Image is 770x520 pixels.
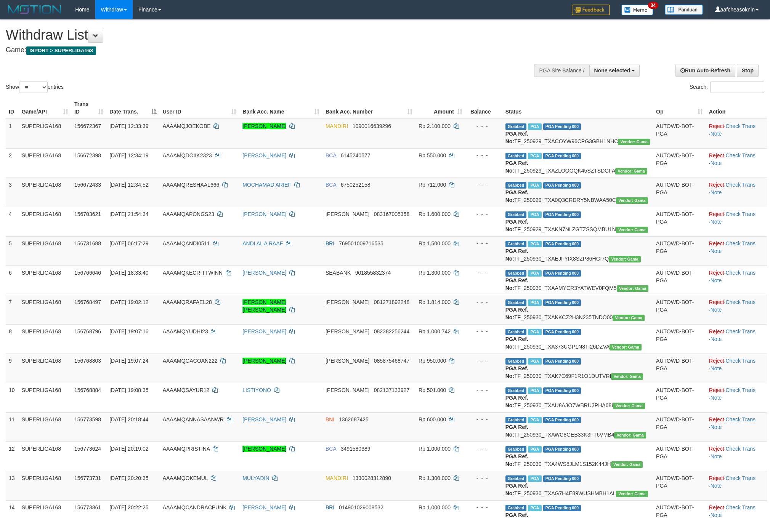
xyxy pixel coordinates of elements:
[706,412,767,442] td: · ·
[109,182,148,188] span: [DATE] 12:34:52
[505,299,527,306] span: Grabbed
[326,446,336,452] span: BCA
[419,240,451,246] span: Rp 1.500.000
[163,240,210,246] span: AAAAMQANDI0511
[468,122,499,130] div: - - -
[706,119,767,149] td: · ·
[502,119,653,149] td: TF_250929_TXACOYW96CPG3GBH1NHC
[502,442,653,471] td: TF_250930_TXA4WS8JLM1S152K44JH
[6,383,19,412] td: 10
[242,270,286,276] a: [PERSON_NAME]
[374,299,409,305] span: Copy 081271892248 to clipboard
[419,328,451,334] span: Rp 1.000.742
[505,424,528,438] b: PGA Ref. No:
[109,240,148,246] span: [DATE] 06:17:29
[505,417,527,423] span: Grabbed
[419,358,446,364] span: Rp 950.000
[725,211,756,217] a: Check Trans
[74,328,101,334] span: 156768796
[6,97,19,119] th: ID
[505,453,528,467] b: PGA Ref. No:
[468,474,499,482] div: - - -
[543,270,581,277] span: PGA Pending
[706,471,767,500] td: · ·
[648,2,658,9] span: 34
[502,236,653,266] td: TF_250930_TXAEJFYIX8SZP86HGI7Q
[6,178,19,207] td: 3
[109,446,148,452] span: [DATE] 20:19:02
[502,148,653,178] td: TF_250929_TXAZLOOOQK45SZTSDGFA
[353,475,391,481] span: Copy 1330028312890 to clipboard
[419,123,451,129] span: Rp 2.100.000
[709,270,724,276] a: Reject
[528,270,541,277] span: Marked by aafheankoy
[706,148,767,178] td: · ·
[709,387,724,393] a: Reject
[353,123,391,129] span: Copy 1090016639296 to clipboard
[109,152,148,158] span: [DATE] 12:34:19
[163,270,223,276] span: AAAAMQKECRITTWINN
[341,182,371,188] span: Copy 6750252158 to clipboard
[242,504,286,510] a: [PERSON_NAME]
[709,123,724,129] a: Reject
[163,475,208,481] span: AAAAMQOKEMUL
[528,241,541,247] span: Marked by aafromsomean
[19,82,48,93] select: Showentries
[468,240,499,247] div: - - -
[242,446,286,452] a: [PERSON_NAME]
[543,211,581,218] span: PGA Pending
[6,4,64,15] img: MOTION_logo.png
[528,358,541,365] span: Marked by aafsoumeymey
[725,123,756,129] a: Check Trans
[6,46,506,54] h4: Game:
[534,64,589,77] div: PGA Site Balance /
[711,131,722,137] a: Note
[528,182,541,189] span: Marked by aafsoycanthlai
[6,119,19,149] td: 1
[505,446,527,453] span: Grabbed
[725,328,756,334] a: Check Trans
[543,329,581,335] span: PGA Pending
[614,432,646,438] span: Vendor URL: https://trx31.1velocity.biz
[163,299,212,305] span: AAAAMQRAFAEL28
[505,395,528,408] b: PGA Ref. No:
[109,299,148,305] span: [DATE] 19:02:12
[19,442,71,471] td: SUPERLIGA168
[502,178,653,207] td: TF_250929_TXA0Q3CRDRY5NBWAA50C
[725,358,756,364] a: Check Trans
[543,387,581,394] span: PGA Pending
[163,328,208,334] span: AAAAMQYUDHI23
[725,446,756,452] a: Check Trans
[468,298,499,306] div: - - -
[709,358,724,364] a: Reject
[465,97,502,119] th: Balance
[242,123,286,129] a: [PERSON_NAME]
[711,248,722,254] a: Note
[711,336,722,342] a: Note
[616,227,648,233] span: Vendor URL: https://trx31.1velocity.biz
[711,365,722,371] a: Note
[502,207,653,236] td: TF_250929_TXAKN7NLZGTZSSQMBU1N
[543,241,581,247] span: PGA Pending
[71,97,106,119] th: Trans ID: activate to sort column ascending
[502,354,653,383] td: TF_250930_TXAK7C69F1R1O1DUTVRI
[415,97,465,119] th: Amount: activate to sort column ascending
[665,5,703,15] img: panduan.png
[706,442,767,471] td: · ·
[326,123,348,129] span: MANDIRI
[706,295,767,324] td: · ·
[6,324,19,354] td: 8
[419,270,451,276] span: Rp 1.300.000
[653,236,706,266] td: AUTOWD-BOT-PGA
[675,64,735,77] a: Run Auto-Refresh
[621,5,653,15] img: Button%20Memo.svg
[163,123,211,129] span: AAAAMQJOEKOBE
[725,299,756,305] a: Check Trans
[505,387,527,394] span: Grabbed
[706,97,767,119] th: Action
[326,358,369,364] span: [PERSON_NAME]
[419,446,451,452] span: Rp 1.000.000
[618,139,650,145] span: Vendor URL: https://trx31.1velocity.biz
[109,211,148,217] span: [DATE] 21:54:34
[711,160,722,166] a: Note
